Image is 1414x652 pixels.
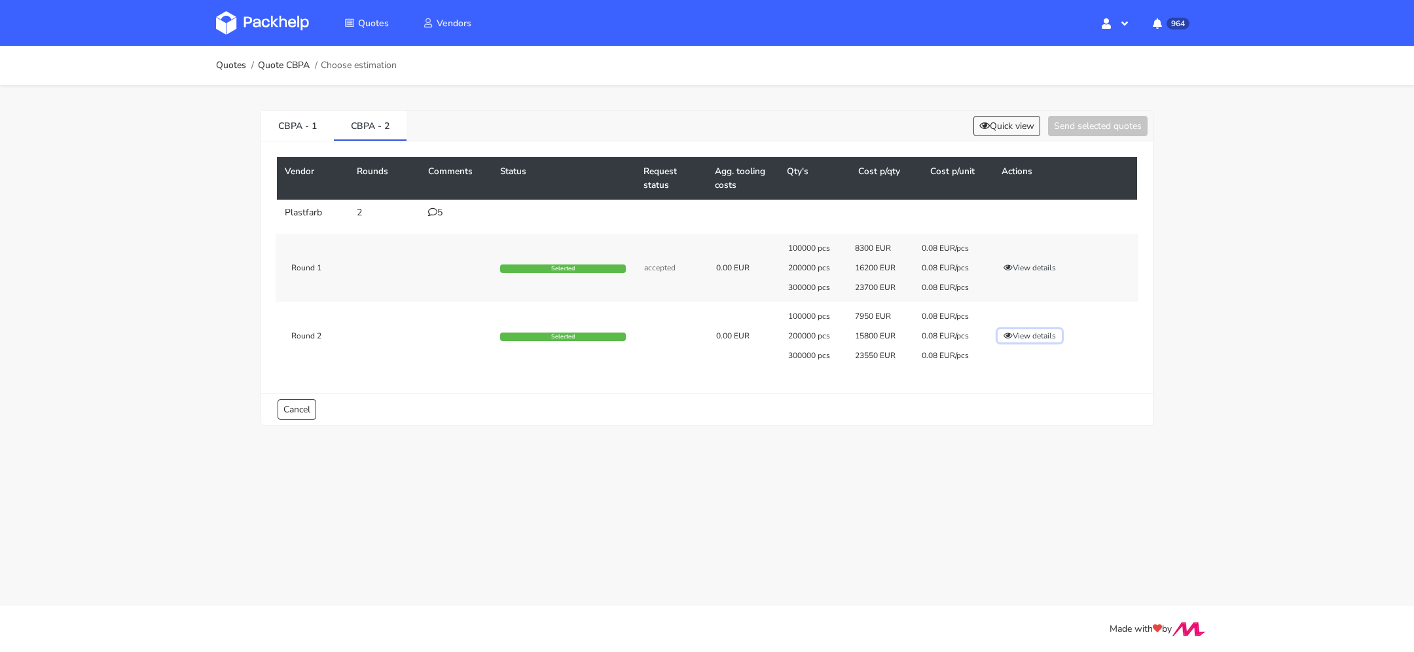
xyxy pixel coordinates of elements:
[779,282,846,293] div: 300000 pcs
[779,311,846,321] div: 100000 pcs
[779,263,846,273] div: 200000 pcs
[846,311,913,321] div: 7950 EUR
[913,331,979,341] div: 0.08 EUR/pcs
[349,157,421,200] th: Rounds
[707,157,779,200] th: Agg. tooling costs
[199,622,1215,637] div: Made with by
[913,311,979,321] div: 0.08 EUR/pcs
[258,60,310,71] a: Quote CBPA
[779,350,846,361] div: 300000 pcs
[277,200,349,226] td: Plastfarb
[636,157,708,200] th: Request status
[913,243,979,253] div: 0.08 EUR/pcs
[278,399,316,420] a: Cancel
[644,263,676,273] span: accepted
[913,263,979,273] div: 0.08 EUR/pcs
[1142,11,1198,35] button: 964
[716,331,770,341] div: 0.00 EUR
[276,331,420,341] div: Round 2
[261,111,334,139] a: CBPA - 1
[850,157,922,200] th: Cost p/qty
[846,263,913,273] div: 16200 EUR
[994,157,1137,200] th: Actions
[1172,622,1206,636] img: Move Closer
[437,17,471,29] span: Vendors
[492,157,636,200] th: Status
[407,11,487,35] a: Vendors
[779,157,851,200] th: Qty's
[913,282,979,293] div: 0.08 EUR/pcs
[277,157,349,200] th: Vendor
[716,263,770,273] div: 0.00 EUR
[779,243,846,253] div: 100000 pcs
[846,243,913,253] div: 8300 EUR
[358,17,389,29] span: Quotes
[349,200,421,226] td: 2
[277,157,1137,378] table: CBPA - 2
[998,329,1062,342] button: View details
[216,52,397,79] nav: breadcrumb
[428,208,484,218] div: 5
[1167,18,1189,29] span: 964
[276,263,420,273] div: Round 1
[329,11,405,35] a: Quotes
[500,333,626,342] div: Selected
[216,11,309,35] img: Dashboard
[216,60,246,71] a: Quotes
[779,331,846,341] div: 200000 pcs
[1048,116,1148,136] button: Send selected quotes
[334,111,407,139] a: CBPA - 2
[846,331,913,341] div: 15800 EUR
[846,350,913,361] div: 23550 EUR
[973,116,1040,136] button: Quick view
[913,350,979,361] div: 0.08 EUR/pcs
[846,282,913,293] div: 23700 EUR
[998,261,1062,274] button: View details
[500,264,626,274] div: Selected
[321,60,397,71] span: Choose estimation
[922,157,994,200] th: Cost p/unit
[420,157,492,200] th: Comments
